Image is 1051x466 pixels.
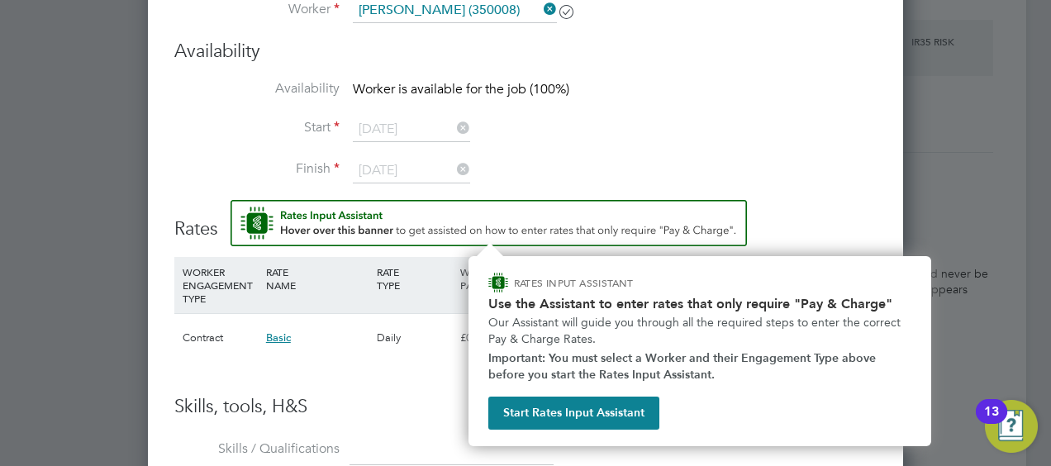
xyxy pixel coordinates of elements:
[266,330,291,345] span: Basic
[488,351,879,382] strong: Important: You must select a Worker and their Engagement Type above before you start the Rates In...
[488,315,911,347] p: Our Assistant will guide you through all the required steps to enter the correct Pay & Charge Rates.
[174,395,877,419] h3: Skills, tools, H&S
[373,314,456,362] div: Daily
[174,160,340,178] label: Finish
[488,397,659,430] button: Start Rates Input Assistant
[178,257,262,313] div: WORKER ENGAGEMENT TYPE
[262,257,373,300] div: RATE NAME
[178,314,262,362] div: Contract
[174,119,340,136] label: Start
[373,257,456,300] div: RATE TYPE
[514,276,721,290] p: RATES INPUT ASSISTANT
[174,80,340,97] label: Availability
[985,400,1038,453] button: Open Resource Center, 13 new notifications
[488,296,911,311] h2: Use the Assistant to enter rates that only require "Pay & Charge"
[231,200,747,246] button: Rate Assistant
[984,411,999,433] div: 13
[353,159,470,183] input: Select one
[468,256,931,446] div: How to input Rates that only require Pay & Charge
[488,273,508,292] img: ENGAGE Assistant Icon
[456,314,540,362] div: £0.00
[174,440,340,458] label: Skills / Qualifications
[174,200,877,241] h3: Rates
[353,117,470,142] input: Select one
[174,1,340,18] label: Worker
[456,257,540,300] div: WORKER PAY RATE
[174,40,877,64] h3: Availability
[353,81,569,97] span: Worker is available for the job (100%)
